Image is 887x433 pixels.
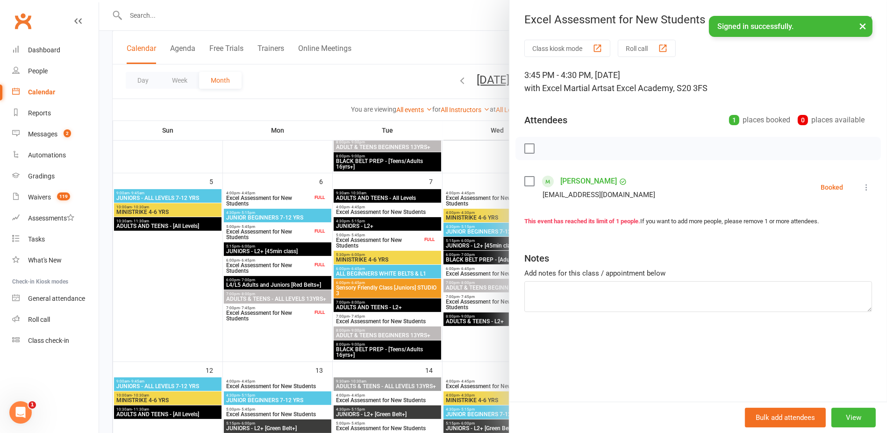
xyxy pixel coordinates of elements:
span: 2 [64,129,71,137]
a: Roll call [12,309,99,330]
a: Waivers 119 [12,187,99,208]
div: Calendar [28,88,55,96]
a: Tasks [12,229,99,250]
div: 1 [729,115,739,125]
a: Reports [12,103,99,124]
div: places booked [729,114,790,127]
button: Roll call [618,40,676,57]
div: Waivers [28,193,51,201]
a: Messages 2 [12,124,99,145]
strong: This event has reached its limit of 1 people. [524,218,640,225]
span: 1 [29,401,36,409]
div: If you want to add more people, please remove 1 or more attendees. [524,217,872,227]
a: [PERSON_NAME] [560,174,617,189]
button: View [831,408,876,427]
div: Dashboard [28,46,60,54]
a: Assessments [12,208,99,229]
div: Automations [28,151,66,159]
span: with Excel Martial Arts [524,83,607,93]
div: Class check-in [28,337,69,344]
div: Tasks [28,235,45,243]
span: 119 [57,192,70,200]
div: Messages [28,130,57,138]
div: Booked [821,184,843,191]
a: Automations [12,145,99,166]
div: Gradings [28,172,55,180]
div: 0 [798,115,808,125]
span: Signed in successfully. [717,22,794,31]
iframe: Intercom live chat [9,401,32,424]
a: Gradings [12,166,99,187]
div: Excel Assessment for New Students [509,13,887,26]
button: Class kiosk mode [524,40,610,57]
div: People [28,67,48,75]
a: Class kiosk mode [12,330,99,351]
div: Roll call [28,316,50,323]
div: What's New [28,256,62,264]
a: Clubworx [11,9,35,33]
div: places available [798,114,865,127]
a: What's New [12,250,99,271]
button: Bulk add attendees [745,408,826,427]
div: Assessments [28,214,74,222]
span: at Excel Academy, S20 3FS [607,83,708,93]
div: Notes [524,252,549,265]
a: Dashboard [12,40,99,61]
div: [EMAIL_ADDRESS][DOMAIN_NAME] [543,189,655,201]
a: Calendar [12,82,99,103]
div: Reports [28,109,51,117]
div: Attendees [524,114,567,127]
div: 3:45 PM - 4:30 PM, [DATE] [524,69,872,95]
a: People [12,61,99,82]
button: × [854,16,871,36]
a: General attendance kiosk mode [12,288,99,309]
div: General attendance [28,295,85,302]
div: Add notes for this class / appointment below [524,268,872,279]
